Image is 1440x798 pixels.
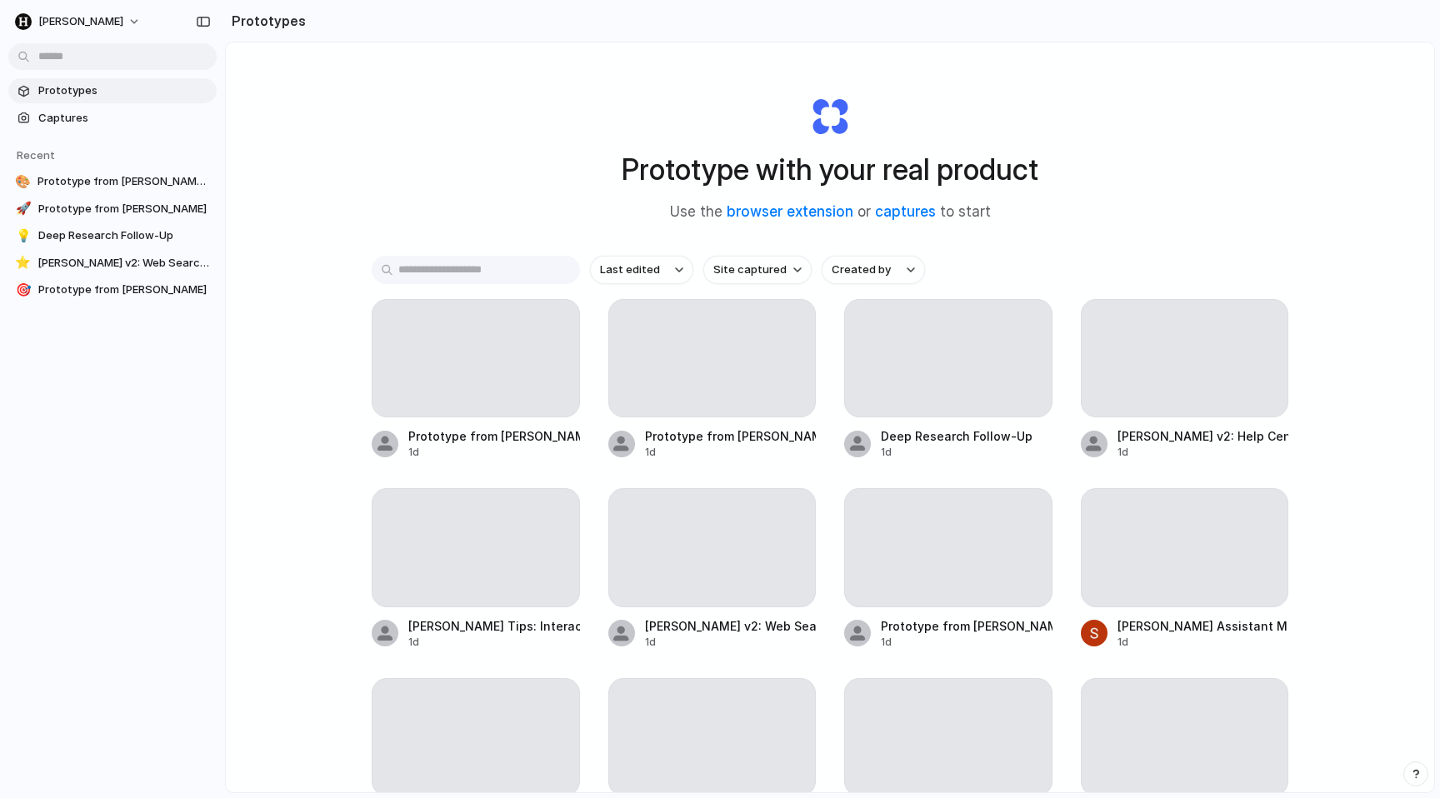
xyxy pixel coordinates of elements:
[645,635,817,650] div: 1d
[1081,299,1289,460] a: [PERSON_NAME] v2: Help Center Addition1d
[408,635,580,650] div: 1d
[670,202,991,223] span: Use the or to start
[408,617,580,635] div: [PERSON_NAME] Tips: Interactive Help Panel
[15,255,31,272] div: ⭐
[17,148,55,162] span: Recent
[37,255,210,272] span: [PERSON_NAME] v2: Web Search Banner and Placement
[38,110,210,127] span: Captures
[38,282,210,298] span: Prototype from [PERSON_NAME]
[622,147,1038,192] h1: Prototype with your real product
[727,203,853,220] a: browser extension
[881,445,1032,460] div: 1d
[1117,445,1289,460] div: 1d
[37,173,210,190] span: Prototype from [PERSON_NAME] Assistant
[881,427,1032,445] div: Deep Research Follow-Up
[645,445,817,460] div: 1d
[8,251,217,276] a: ⭐[PERSON_NAME] v2: Web Search Banner and Placement
[881,617,1052,635] div: Prototype from [PERSON_NAME]
[822,256,925,284] button: Created by
[38,227,210,244] span: Deep Research Follow-Up
[600,262,660,278] span: Last edited
[8,169,217,194] a: 🎨Prototype from [PERSON_NAME] Assistant
[844,488,1052,649] a: Prototype from [PERSON_NAME]1d
[8,8,149,35] button: [PERSON_NAME]
[408,445,580,460] div: 1d
[15,201,32,217] div: 🚀
[38,201,210,217] span: Prototype from [PERSON_NAME]
[225,11,306,31] h2: Prototypes
[8,106,217,131] a: Captures
[881,635,1052,650] div: 1d
[875,203,936,220] a: captures
[15,173,31,190] div: 🎨
[15,282,32,298] div: 🎯
[8,78,217,103] a: Prototypes
[608,299,817,460] a: Prototype from [PERSON_NAME]1d
[372,488,580,649] a: [PERSON_NAME] Tips: Interactive Help Panel1d
[8,197,217,222] a: 🚀Prototype from [PERSON_NAME]
[1117,617,1289,635] div: [PERSON_NAME] Assistant Mock Analysis
[703,256,812,284] button: Site captured
[713,262,787,278] span: Site captured
[832,262,891,278] span: Created by
[1081,488,1289,649] a: [PERSON_NAME] Assistant Mock Analysis1d
[608,488,817,649] a: [PERSON_NAME] v2: Web Search Banner and Placement1d
[372,299,580,460] a: Prototype from [PERSON_NAME] Assistant1d
[645,427,817,445] div: Prototype from [PERSON_NAME]
[645,617,817,635] div: [PERSON_NAME] v2: Web Search Banner and Placement
[8,223,217,248] a: 💡Deep Research Follow-Up
[8,277,217,302] a: 🎯Prototype from [PERSON_NAME]
[590,256,693,284] button: Last edited
[38,13,123,30] span: [PERSON_NAME]
[408,427,580,445] div: Prototype from [PERSON_NAME] Assistant
[1117,427,1289,445] div: [PERSON_NAME] v2: Help Center Addition
[38,82,210,99] span: Prototypes
[15,227,32,244] div: 💡
[1117,635,1289,650] div: 1d
[844,299,1052,460] a: Deep Research Follow-Up1d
